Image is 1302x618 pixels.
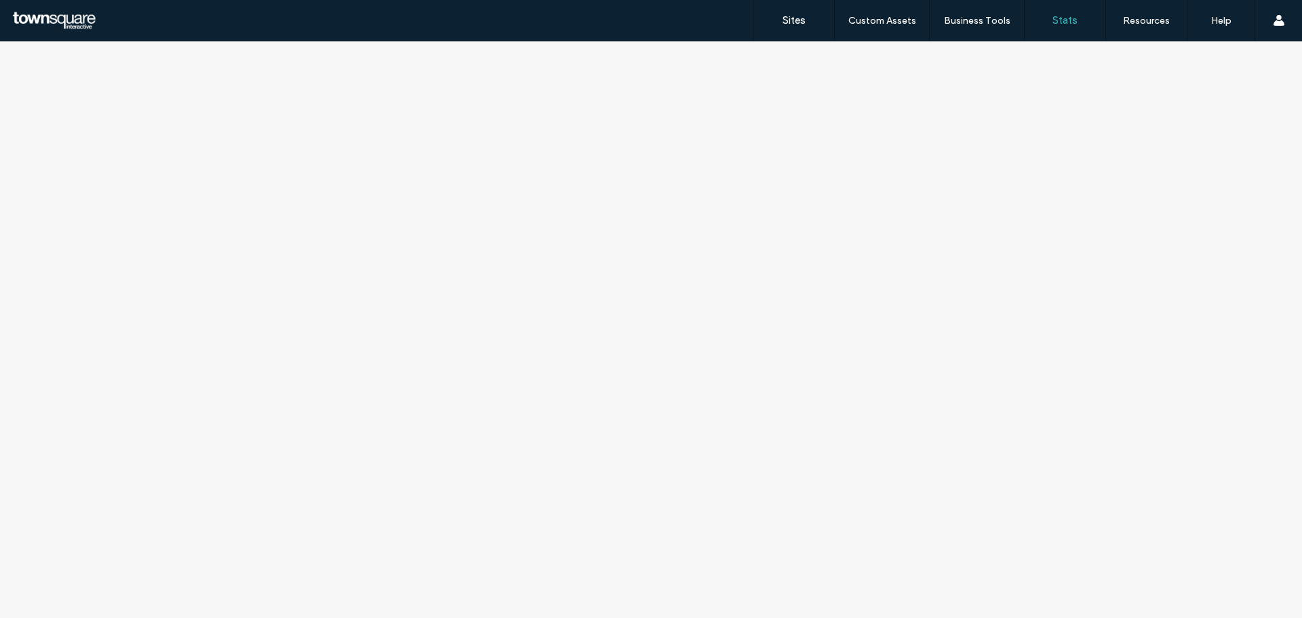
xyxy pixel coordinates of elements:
label: Business Tools [944,15,1010,26]
label: Help [1211,15,1231,26]
label: Custom Assets [848,15,916,26]
label: Stats [1052,14,1078,26]
label: Resources [1123,15,1170,26]
label: Sites [783,14,806,26]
